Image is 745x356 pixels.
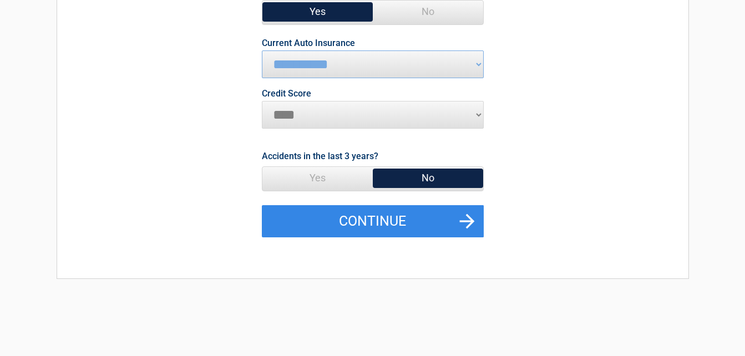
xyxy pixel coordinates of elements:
span: No [373,1,483,23]
label: Credit Score [262,89,311,98]
span: No [373,167,483,189]
label: Current Auto Insurance [262,39,355,48]
button: Continue [262,205,484,237]
span: Yes [262,167,373,189]
span: Yes [262,1,373,23]
label: Accidents in the last 3 years? [262,149,378,164]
